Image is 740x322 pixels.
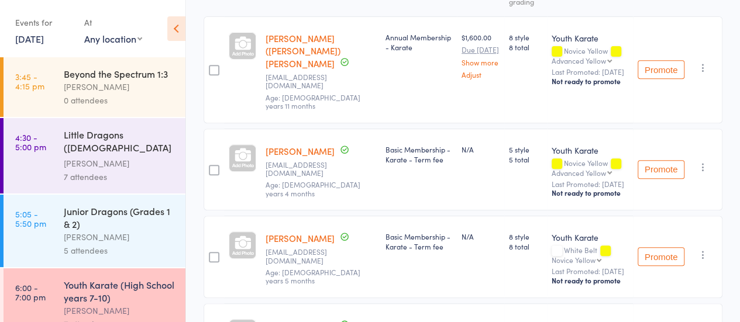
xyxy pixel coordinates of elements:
div: Little Dragons ([DEMOGRAPHIC_DATA] Kindy & Prep) [64,128,175,157]
button: Promote [638,247,684,266]
small: samanthamedbury1@hotmail.com [266,248,376,265]
div: [PERSON_NAME] [64,230,175,244]
div: Youth Karate [552,231,628,243]
div: Junior Dragons (Grades 1 & 2) [64,205,175,230]
a: 3:45 -4:15 pmBeyond the Spectrum 1:3[PERSON_NAME]0 attendees [4,57,185,117]
a: [PERSON_NAME] [266,232,335,244]
div: 5 attendees [64,244,175,257]
span: 8 total [509,42,542,52]
a: 4:30 -5:00 pmLittle Dragons ([DEMOGRAPHIC_DATA] Kindy & Prep)[PERSON_NAME]7 attendees [4,118,185,193]
div: Youth Karate (High School years 7-10) [64,278,175,304]
time: 3:45 - 4:15 pm [15,72,44,91]
div: Not ready to promote [552,188,628,198]
small: ansmurri@outlook.com [266,73,376,90]
div: 0 attendees [64,94,175,107]
div: [PERSON_NAME] [64,157,175,170]
small: Last Promoted: [DATE] [552,68,628,76]
div: Not ready to promote [552,77,628,86]
span: 5 style [509,144,542,154]
div: Events for [15,13,73,32]
span: Age: [DEMOGRAPHIC_DATA] years 11 months [266,92,360,110]
small: Last Promoted: [DATE] [552,267,628,275]
span: 5 total [509,154,542,164]
button: Promote [638,60,684,79]
div: At [84,13,142,32]
div: N/A [462,231,500,241]
small: Last Promoted: [DATE] [552,180,628,188]
div: Youth Karate [552,32,628,44]
a: [PERSON_NAME] [266,145,335,157]
div: Basic Membership - Karate - Term fee [386,144,452,164]
span: 8 style [509,231,542,241]
span: Age: [DEMOGRAPHIC_DATA] years 4 months [266,179,360,198]
span: 8 total [509,241,542,251]
div: Any location [84,32,142,45]
div: $1,600.00 [462,32,500,78]
small: Due [DATE] [462,46,500,54]
div: Novice Yellow [552,47,628,64]
div: Advanced Yellow [552,57,606,64]
div: 7 attendees [64,170,175,183]
div: Basic Membership - Karate - Term fee [386,231,452,251]
time: 4:30 - 5:00 pm [15,133,46,151]
div: N/A [462,144,500,154]
a: [PERSON_NAME] ([PERSON_NAME]) [PERSON_NAME] [266,32,340,70]
a: Adjust [462,71,500,78]
a: 5:05 -5:50 pmJunior Dragons (Grades 1 & 2)[PERSON_NAME]5 attendees [4,195,185,267]
div: [PERSON_NAME] [64,80,175,94]
a: Show more [462,58,500,66]
div: Annual Membership - Karate [386,32,452,52]
span: Age: [DEMOGRAPHIC_DATA] years 5 months [266,267,360,285]
div: Novice Yellow [552,159,628,176]
time: 6:00 - 7:00 pm [15,283,46,302]
button: Promote [638,160,684,179]
div: White Belt [552,246,628,264]
div: Advanced Yellow [552,169,606,176]
div: Beyond the Spectrum 1:3 [64,67,175,80]
time: 5:05 - 5:50 pm [15,209,46,228]
small: djmarmo@iinet.net.au [266,161,376,178]
span: 8 style [509,32,542,42]
div: Novice Yellow [552,256,596,264]
a: [DATE] [15,32,44,45]
div: Not ready to promote [552,276,628,285]
div: Youth Karate [552,144,628,156]
div: [PERSON_NAME] [64,304,175,317]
